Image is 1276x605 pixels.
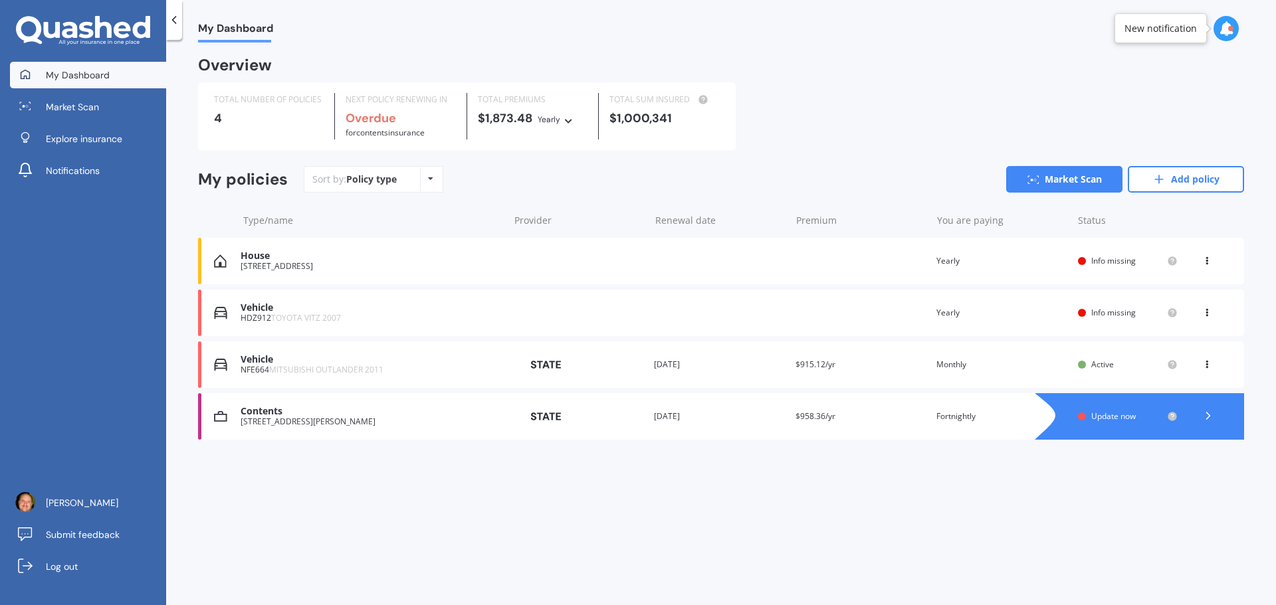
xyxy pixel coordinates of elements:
a: [PERSON_NAME] [10,489,166,516]
div: [STREET_ADDRESS][PERSON_NAME] [241,417,502,426]
a: Log out [10,553,166,580]
div: $1,873.48 [478,112,587,126]
a: My Dashboard [10,62,166,88]
div: Premium [796,214,926,227]
div: NFE664 [241,365,502,375]
div: TOTAL SUM INSURED [609,93,719,106]
div: Yearly [936,306,1067,319]
span: MITSUBISHI OUTLANDER 2011 [269,364,383,375]
div: Status [1078,214,1178,227]
div: Overview [198,58,272,72]
div: My policies [198,170,288,189]
div: 4 [214,112,324,125]
span: My Dashboard [46,68,110,82]
div: [DATE] [654,358,785,371]
div: Renewal date [655,214,786,227]
div: NEXT POLICY RENEWING IN [346,93,455,106]
span: Info missing [1091,255,1136,266]
a: Submit feedback [10,521,166,548]
span: for Contents insurance [346,127,425,138]
span: TOYOTA VITZ 2007 [271,312,341,323]
img: ACg8ocJxvI5gfXkFtr7PcVX1K9SCnYpOk7l8xpFZLlyuclT5bVkipIk=s96-c [15,492,35,512]
a: Market Scan [1006,166,1122,193]
a: Market Scan [10,94,166,120]
div: Vehicle [241,354,502,365]
span: Submit feedback [46,528,120,541]
div: HDZ912 [241,313,502,323]
div: Vehicle [241,302,502,313]
span: Log out [46,560,78,573]
img: State [512,404,579,428]
span: Notifications [46,164,100,177]
span: Update now [1091,410,1136,422]
div: [STREET_ADDRESS] [241,262,502,271]
span: My Dashboard [198,22,273,40]
div: Fortnightly [936,410,1067,423]
img: House [214,254,227,268]
div: Yearly [538,113,560,126]
span: Info missing [1091,307,1136,318]
div: TOTAL NUMBER OF POLICIES [214,93,324,106]
div: $1,000,341 [609,112,719,125]
b: Overdue [346,110,396,126]
div: Yearly [936,254,1067,268]
div: [DATE] [654,410,785,423]
div: Sort by: [312,173,397,186]
div: Policy type [346,173,397,186]
span: [PERSON_NAME] [46,496,118,509]
div: TOTAL PREMIUMS [478,93,587,106]
a: Notifications [10,157,166,184]
span: Explore insurance [46,132,122,145]
div: You are paying [937,214,1067,227]
div: Provider [514,214,645,227]
div: House [241,250,502,262]
a: Explore insurance [10,126,166,152]
span: Market Scan [46,100,99,114]
img: Vehicle [214,306,227,319]
img: Vehicle [214,358,227,371]
a: Add policy [1128,166,1244,193]
span: $958.36/yr [796,410,835,422]
div: Contents [241,406,502,417]
div: New notification [1124,22,1197,35]
div: Monthly [936,358,1067,371]
img: State [512,353,579,377]
span: $915.12/yr [796,359,835,370]
img: Contents [214,410,227,423]
span: Active [1091,359,1114,370]
div: Type/name [243,214,504,227]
